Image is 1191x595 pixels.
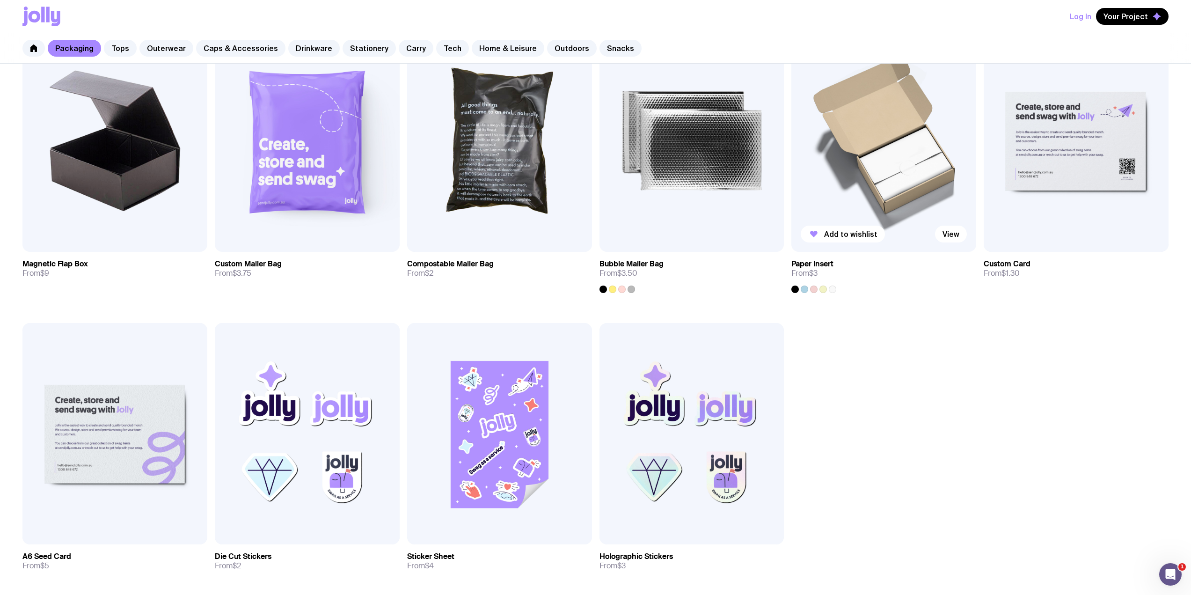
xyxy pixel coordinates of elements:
span: $2 [233,561,241,571]
h3: Holographic Stickers [599,552,673,561]
span: From [407,269,433,278]
h3: Custom Mailer Bag [215,259,282,269]
a: Custom CardFrom$1.30 [984,252,1169,286]
button: Your Project [1096,8,1169,25]
a: Holographic StickersFrom$3 [599,544,784,578]
a: Sticker SheetFrom$4 [407,544,592,578]
h3: Die Cut Stickers [215,552,271,561]
span: Add to wishlist [824,229,877,239]
iframe: Intercom live chat [1159,563,1182,586]
span: From [984,269,1020,278]
a: Outerwear [139,40,193,57]
a: Packaging [48,40,101,57]
a: A6 Seed CardFrom$5 [22,544,207,578]
a: Stationery [343,40,396,57]
span: $3 [809,268,818,278]
h3: Sticker Sheet [407,552,454,561]
a: Snacks [599,40,642,57]
a: Home & Leisure [472,40,544,57]
h3: Bubble Mailer Bag [599,259,664,269]
a: View [935,226,967,242]
a: Tech [436,40,469,57]
span: $3.75 [233,268,251,278]
button: Log In [1070,8,1091,25]
a: Drinkware [288,40,340,57]
span: $2 [425,268,433,278]
span: From [22,269,49,278]
span: From [215,269,251,278]
h3: Paper Insert [791,259,833,269]
a: Die Cut StickersFrom$2 [215,544,400,578]
span: From [22,561,49,571]
span: Your Project [1103,12,1148,21]
h3: A6 Seed Card [22,552,71,561]
a: Carry [399,40,433,57]
span: From [215,561,241,571]
a: Custom Mailer BagFrom$3.75 [215,252,400,286]
h3: Custom Card [984,259,1030,269]
span: From [407,561,434,571]
span: $3.50 [617,268,637,278]
span: $5 [40,561,49,571]
a: Magnetic Flap BoxFrom$9 [22,252,207,286]
a: Bubble Mailer BagFrom$3.50 [599,252,784,293]
h3: Magnetic Flap Box [22,259,88,269]
a: Tops [104,40,137,57]
a: Compostable Mailer BagFrom$2 [407,252,592,286]
span: $9 [40,268,49,278]
span: From [599,561,626,571]
span: From [791,269,818,278]
span: From [599,269,637,278]
button: Add to wishlist [801,226,885,242]
span: $4 [425,561,434,571]
span: $3 [617,561,626,571]
a: Paper InsertFrom$3 [791,252,976,293]
span: 1 [1178,563,1186,571]
a: Caps & Accessories [196,40,285,57]
h3: Compostable Mailer Bag [407,259,494,269]
a: Outdoors [547,40,597,57]
span: $1.30 [1001,268,1020,278]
